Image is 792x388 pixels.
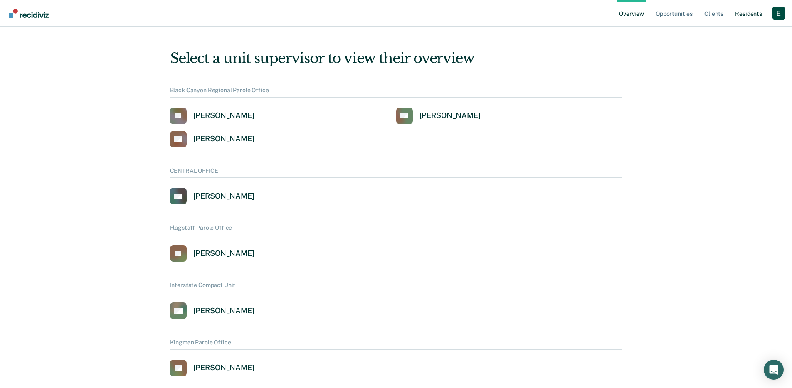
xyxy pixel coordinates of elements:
[193,249,254,258] div: [PERSON_NAME]
[193,306,254,316] div: [PERSON_NAME]
[170,87,622,98] div: Black Canyon Regional Parole Office
[170,360,254,376] a: [PERSON_NAME]
[772,7,785,20] button: Profile dropdown button
[170,339,622,350] div: Kingman Parole Office
[170,245,254,262] a: [PERSON_NAME]
[9,9,49,18] img: Recidiviz
[193,134,254,144] div: [PERSON_NAME]
[193,111,254,120] div: [PERSON_NAME]
[170,302,254,319] a: [PERSON_NAME]
[170,50,622,67] div: Select a unit supervisor to view their overview
[193,363,254,373] div: [PERSON_NAME]
[764,360,784,380] div: Open Intercom Messenger
[193,192,254,201] div: [PERSON_NAME]
[170,167,622,178] div: CENTRAL OFFICE
[419,111,481,120] div: [PERSON_NAME]
[170,282,622,292] div: Interstate Compact Unit
[170,131,254,147] a: [PERSON_NAME]
[170,224,622,235] div: Flagstaff Parole Office
[396,108,481,124] a: [PERSON_NAME]
[170,188,254,204] a: [PERSON_NAME]
[170,108,254,124] a: [PERSON_NAME]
